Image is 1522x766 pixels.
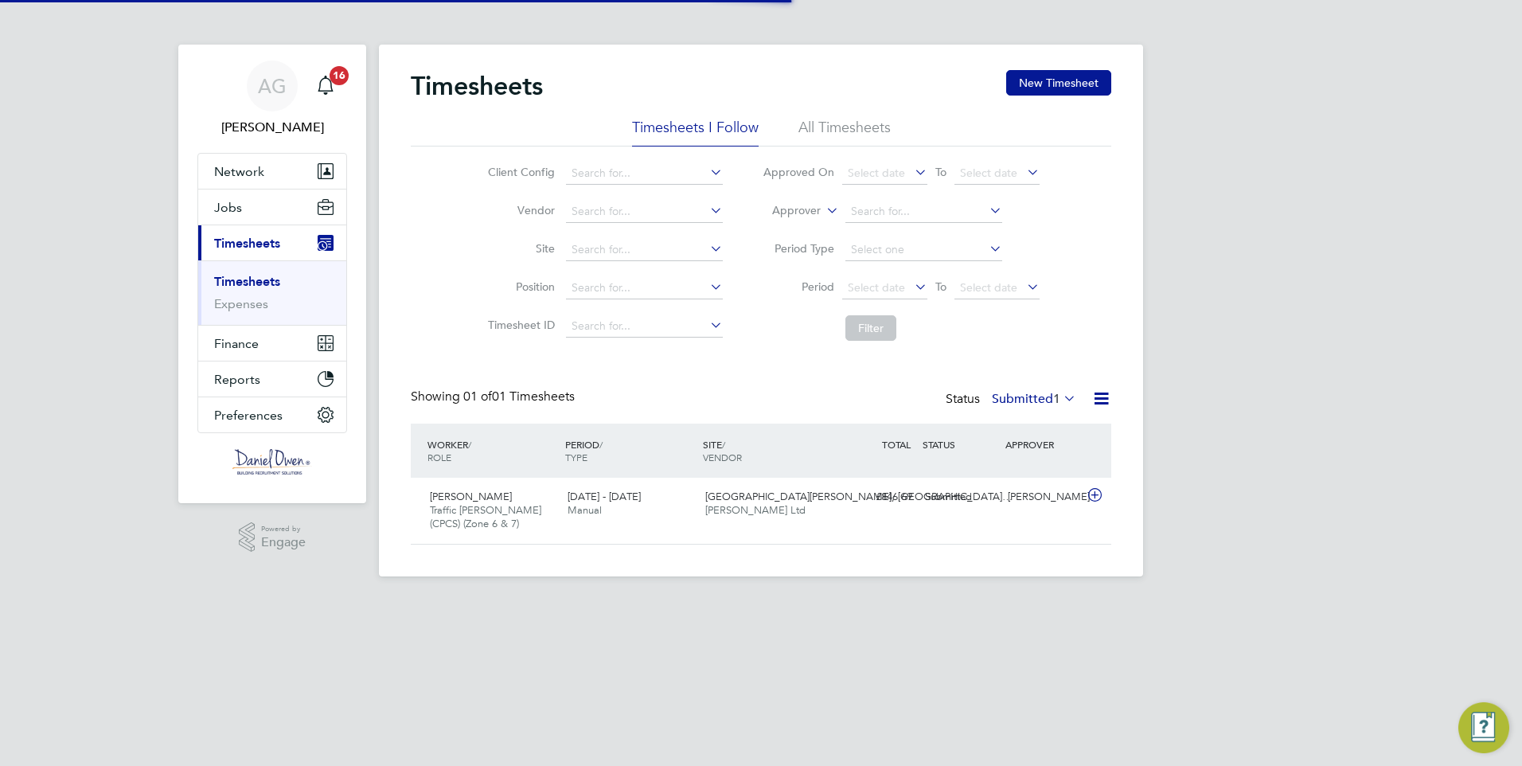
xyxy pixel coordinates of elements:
[703,451,742,463] span: VENDOR
[599,438,603,451] span: /
[197,118,347,137] span: Amy Garcia
[566,239,723,261] input: Search for...
[258,76,287,96] span: AG
[463,389,575,404] span: 01 Timesheets
[960,280,1017,295] span: Select date
[798,118,891,147] li: All Timesheets
[427,451,451,463] span: ROLE
[198,190,346,225] button: Jobs
[848,166,905,180] span: Select date
[214,200,242,215] span: Jobs
[178,45,366,503] nav: Main navigation
[566,201,723,223] input: Search for...
[232,449,312,475] img: danielowen-logo-retina.png
[632,118,759,147] li: Timesheets I Follow
[763,241,834,256] label: Period Type
[214,164,264,179] span: Network
[705,503,806,517] span: [PERSON_NAME] Ltd
[483,241,555,256] label: Site
[568,503,602,517] span: Manual
[749,203,821,219] label: Approver
[919,484,1001,510] div: Submitted
[483,318,555,332] label: Timesheet ID
[566,315,723,338] input: Search for...
[565,451,587,463] span: TYPE
[214,274,280,289] a: Timesheets
[214,336,259,351] span: Finance
[214,372,260,387] span: Reports
[214,408,283,423] span: Preferences
[931,162,951,182] span: To
[483,279,555,294] label: Position
[463,389,492,404] span: 01 of
[566,277,723,299] input: Search for...
[705,490,1013,503] span: [GEOGRAPHIC_DATA][PERSON_NAME], [GEOGRAPHIC_DATA]…
[763,165,834,179] label: Approved On
[198,260,346,325] div: Timesheets
[1001,430,1084,459] div: APPROVER
[198,397,346,432] button: Preferences
[197,61,347,137] a: AG[PERSON_NAME]
[1006,70,1111,96] button: New Timesheet
[568,490,641,503] span: [DATE] - [DATE]
[483,203,555,217] label: Vendor
[198,326,346,361] button: Finance
[214,296,268,311] a: Expenses
[836,484,919,510] div: £846.69
[261,522,306,536] span: Powered by
[946,389,1079,411] div: Status
[722,438,725,451] span: /
[845,239,1002,261] input: Select one
[699,430,837,471] div: SITE
[561,430,699,471] div: PERIOD
[197,449,347,475] a: Go to home page
[845,201,1002,223] input: Search for...
[483,165,555,179] label: Client Config
[310,61,341,111] a: 16
[848,280,905,295] span: Select date
[330,66,349,85] span: 16
[430,490,512,503] span: [PERSON_NAME]
[1053,391,1060,407] span: 1
[198,362,346,397] button: Reports
[198,154,346,189] button: Network
[411,70,543,102] h2: Timesheets
[261,536,306,549] span: Engage
[239,522,306,553] a: Powered byEngage
[1001,484,1084,510] div: [PERSON_NAME]
[1458,702,1509,753] button: Engage Resource Center
[566,162,723,185] input: Search for...
[198,225,346,260] button: Timesheets
[919,430,1001,459] div: STATUS
[411,389,578,405] div: Showing
[960,166,1017,180] span: Select date
[468,438,471,451] span: /
[423,430,561,471] div: WORKER
[882,438,911,451] span: TOTAL
[845,315,896,341] button: Filter
[214,236,280,251] span: Timesheets
[430,503,541,530] span: Traffic [PERSON_NAME] (CPCS) (Zone 6 & 7)
[763,279,834,294] label: Period
[931,276,951,297] span: To
[992,391,1076,407] label: Submitted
